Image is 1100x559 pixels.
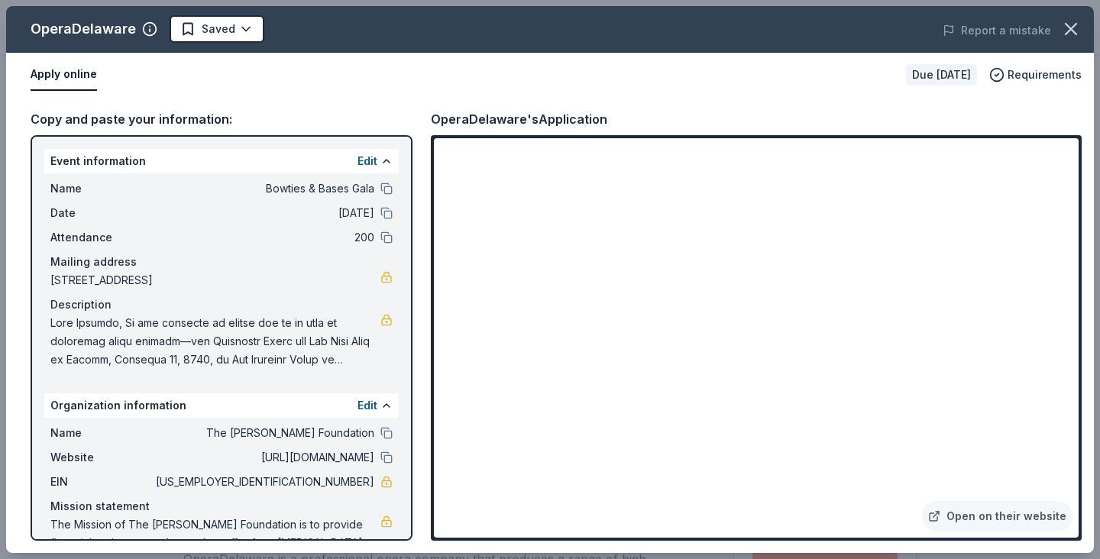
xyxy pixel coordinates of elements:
button: Report a mistake [943,21,1051,40]
button: Apply online [31,59,97,91]
button: Edit [357,396,377,415]
span: Requirements [1008,66,1082,84]
button: Edit [357,152,377,170]
span: Website [50,448,153,467]
span: Date [50,204,153,222]
span: Lore Ipsumdo, Si ame consecte ad elitse doe te in utla et doloremag aliqu enimadm—ven Quisnostr E... [50,314,380,369]
button: Saved [170,15,264,43]
div: Event information [44,149,399,173]
span: 200 [153,228,374,247]
span: Bowties & Bases Gala [153,179,374,198]
span: Name [50,179,153,198]
span: [DATE] [153,204,374,222]
div: Mission statement [50,497,393,515]
span: [STREET_ADDRESS] [50,271,380,289]
span: The [PERSON_NAME] Foundation [153,424,374,442]
span: Attendance [50,228,153,247]
div: Mailing address [50,253,393,271]
div: OperaDelaware's Application [431,109,607,129]
span: [US_EMPLOYER_IDENTIFICATION_NUMBER] [153,473,374,491]
span: Saved [202,20,235,38]
span: The Mission of The [PERSON_NAME] Foundation is to provide financial assistance to those who suffe... [50,515,380,552]
span: [URL][DOMAIN_NAME] [153,448,374,467]
div: Organization information [44,393,399,418]
div: Due [DATE] [906,64,977,86]
div: OperaDelaware [31,17,136,41]
div: Copy and paste your information: [31,109,412,129]
a: Open on their website [922,501,1072,532]
span: Name [50,424,153,442]
div: Description [50,296,393,314]
button: Requirements [989,66,1082,84]
span: EIN [50,473,153,491]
